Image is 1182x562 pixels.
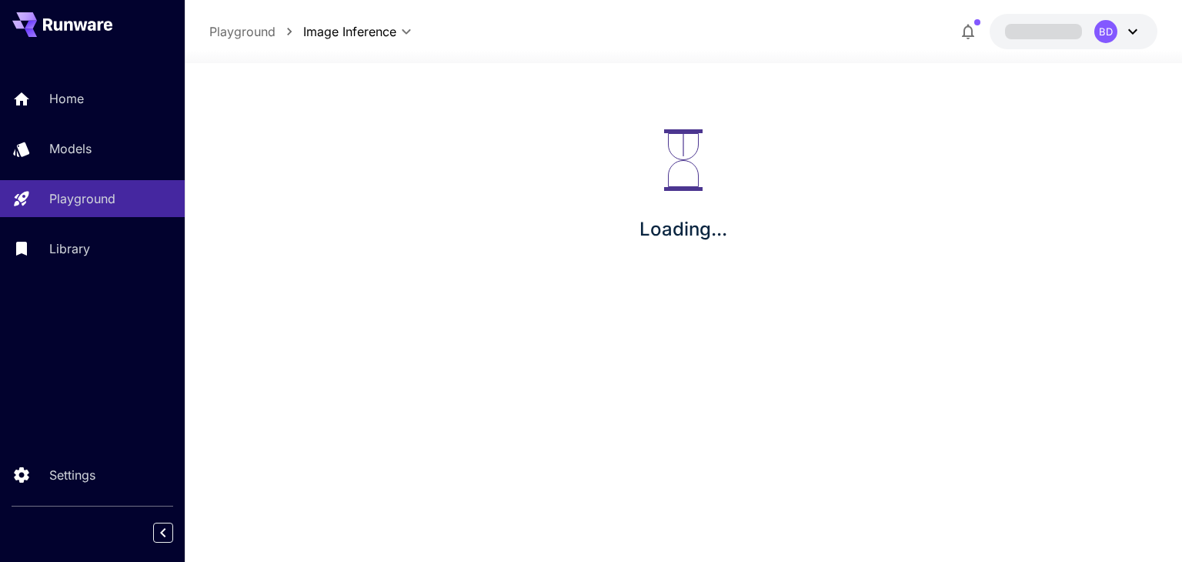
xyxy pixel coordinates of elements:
[49,239,90,258] p: Library
[153,523,173,543] button: Collapse sidebar
[49,189,115,208] p: Playground
[990,14,1157,49] button: BD
[209,22,303,41] nav: breadcrumb
[1094,20,1117,43] div: BD
[303,22,396,41] span: Image Inference
[209,22,275,41] a: Playground
[49,89,84,108] p: Home
[49,139,92,158] p: Models
[165,519,185,547] div: Collapse sidebar
[639,216,727,243] p: Loading...
[49,466,95,484] p: Settings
